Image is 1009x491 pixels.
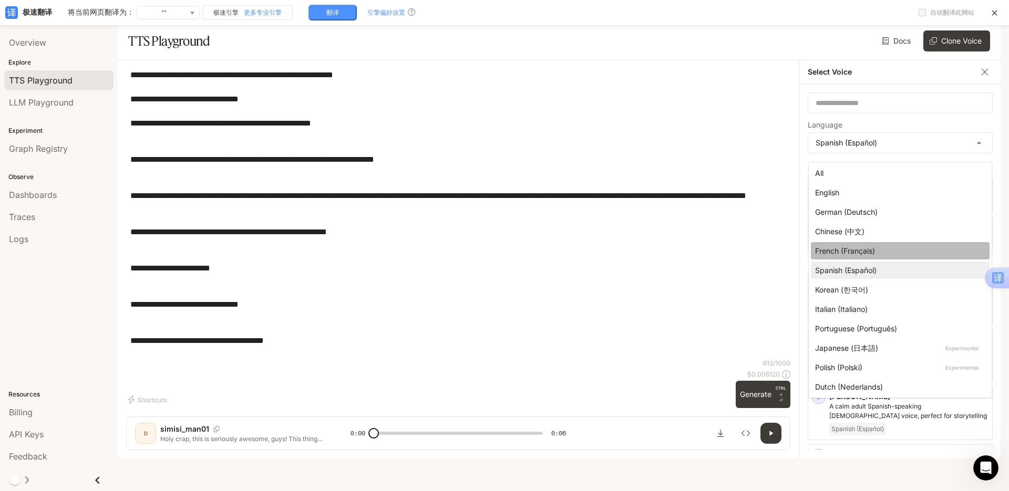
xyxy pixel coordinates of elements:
div: English [815,187,981,198]
div: All [815,168,981,179]
div: French (Français) [815,245,981,256]
div: Portuguese (Português) [815,323,981,334]
div: German (Deutsch) [815,206,981,217]
div: Korean (한국어) [815,284,981,295]
p: Experimental [943,343,981,353]
div: Japanese (日本語) [815,342,981,353]
div: Polish (Polski) [815,362,981,373]
iframe: Intercom live chat [973,455,998,480]
div: Italian (Italiano) [815,304,981,315]
div: Chinese (中文) [815,226,981,237]
p: Experimental [943,363,981,372]
div: Spanish (Español) [815,265,981,276]
div: Dutch (Nederlands) [815,381,981,392]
